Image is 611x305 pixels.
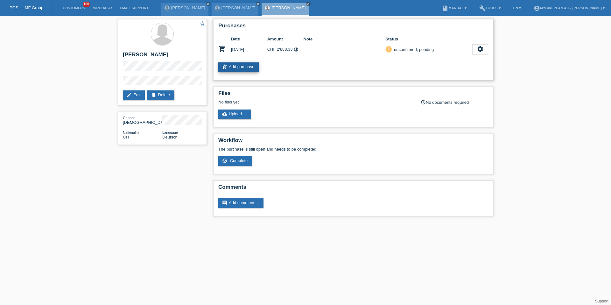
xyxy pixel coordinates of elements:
[222,111,227,117] i: cloud_upload
[218,90,488,100] h2: Files
[151,92,156,97] i: delete
[123,135,129,139] span: Switzerland
[162,131,178,134] span: Language
[392,46,434,53] div: unconfirmed, pending
[510,6,524,10] a: EN ▾
[595,299,608,303] a: Support
[200,21,205,26] i: star_border
[477,46,484,53] i: settings
[218,100,413,104] div: No files yet
[479,5,486,11] i: build
[256,2,260,5] i: close
[147,90,174,100] a: deleteDelete
[476,6,504,10] a: buildTools ▾
[231,43,267,56] td: [DATE]
[127,92,132,97] i: edit
[88,6,116,10] a: Purchases
[530,6,608,10] a: account_circleMybikeplan AG - [PERSON_NAME] ▾
[123,90,145,100] a: editEdit
[294,47,298,52] i: 36 instalments
[206,2,210,6] a: close
[421,100,488,105] div: No documents required
[222,64,227,69] i: add_shopping_cart
[534,5,540,11] i: account_circle
[218,45,226,53] i: POSP00026135
[271,5,305,10] a: [PERSON_NAME]
[218,156,252,166] a: check_circle_outline Complete
[230,158,248,163] span: Complete
[387,47,391,51] i: priority_high
[256,2,260,6] a: close
[123,52,202,61] h2: [PERSON_NAME]
[162,135,178,139] span: Deutsch
[200,21,205,27] a: star_border
[218,184,488,194] h2: Comments
[116,6,151,10] a: Email Support
[218,110,251,119] a: cloud_uploadUpload ...
[218,147,488,152] p: The purchase is still open and needs to be completed.
[10,5,43,10] a: POS — MF Group
[385,35,472,43] th: Status
[207,2,210,5] i: close
[439,6,470,10] a: bookManual ▾
[222,158,227,163] i: check_circle_outline
[218,62,259,72] a: add_shopping_cartAdd purchase
[442,5,448,11] i: book
[123,115,162,125] div: [DEMOGRAPHIC_DATA]
[123,116,135,120] span: Gender
[303,35,385,43] th: Note
[222,200,227,205] i: comment
[221,5,256,10] a: [PERSON_NAME]
[231,35,267,43] th: Date
[218,198,263,208] a: commentAdd comment ...
[218,137,488,147] h2: Workflow
[218,23,488,32] h2: Purchases
[421,100,426,105] i: info_outline
[83,2,90,7] span: 100
[60,6,88,10] a: Customers
[307,2,310,5] i: close
[267,43,304,56] td: CHF 2'888.33
[123,131,139,134] span: Nationality
[306,2,311,6] a: close
[267,35,304,43] th: Amount
[171,5,205,10] a: [PERSON_NAME]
